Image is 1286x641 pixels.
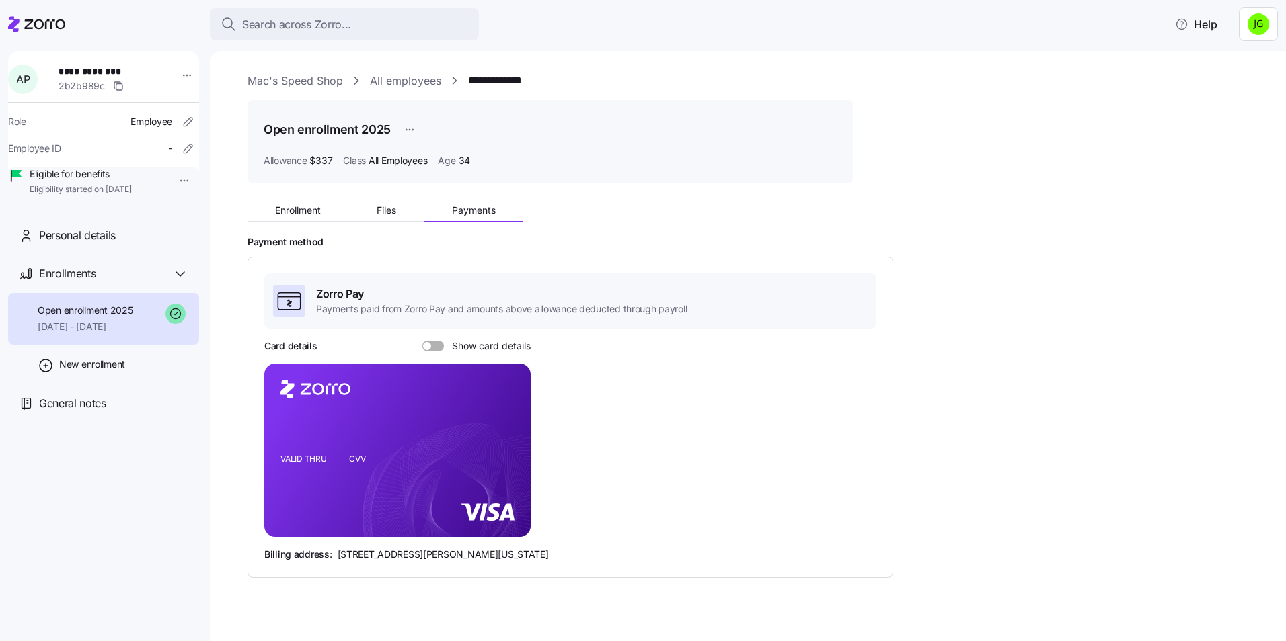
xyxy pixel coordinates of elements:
[16,74,30,85] span: A P
[248,236,1267,249] h2: Payment method
[275,206,321,215] span: Enrollment
[59,357,125,371] span: New enrollment
[8,115,26,128] span: Role
[38,320,133,333] span: [DATE] - [DATE]
[242,16,351,33] span: Search across Zorro...
[438,154,455,167] span: Age
[370,73,441,89] a: All employees
[264,339,317,353] h3: Card details
[59,79,105,93] span: 2b2b989c
[264,548,332,561] span: Billing address:
[338,548,549,561] span: [STREET_ADDRESS][PERSON_NAME][US_STATE]
[316,302,687,316] span: Payments paid from Zorro Pay and amounts above allowance deducted through payroll
[168,142,172,155] span: -
[264,121,391,138] h1: Open enrollment 2025
[39,395,106,412] span: General notes
[210,8,479,40] button: Search across Zorro...
[369,154,427,167] span: All Employees
[1164,11,1228,38] button: Help
[309,154,332,167] span: $337
[1175,16,1217,32] span: Help
[452,206,496,215] span: Payments
[444,341,531,351] span: Show card details
[39,265,96,282] span: Enrollments
[30,184,132,196] span: Eligibility started on [DATE]
[316,286,687,302] span: Zorro Pay
[39,227,116,244] span: Personal details
[264,154,307,167] span: Allowance
[459,154,470,167] span: 34
[8,142,61,155] span: Employee ID
[30,167,132,181] span: Eligible for benefits
[38,304,133,317] span: Open enrollment 2025
[280,454,327,464] tspan: VALID THRU
[377,206,396,215] span: Files
[349,454,366,464] tspan: CVV
[1248,13,1269,35] img: a4774ed6021b6d0ef619099e609a7ec5
[343,154,366,167] span: Class
[130,115,172,128] span: Employee
[248,73,343,89] a: Mac's Speed Shop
